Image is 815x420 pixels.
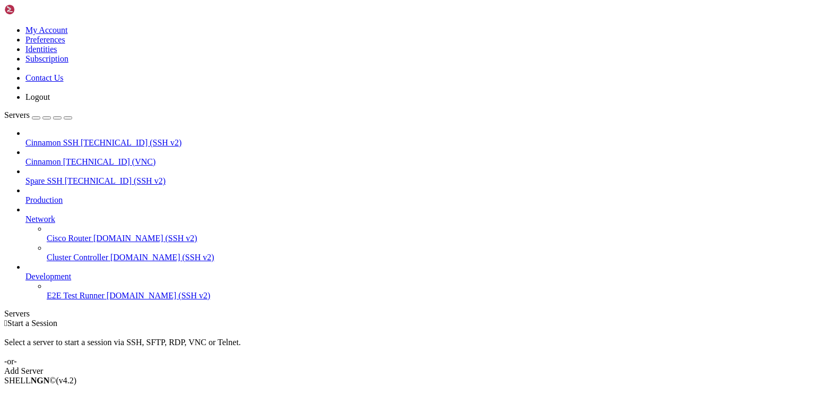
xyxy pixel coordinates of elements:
span: Development [25,272,71,281]
a: Servers [4,110,72,119]
span: [DOMAIN_NAME] (SSH v2) [93,234,197,243]
span: Spare SSH [25,176,63,185]
a: Network [25,215,811,224]
img: Shellngn [4,4,65,15]
span: SHELL © [4,376,76,385]
a: Contact Us [25,73,64,82]
div: Select a server to start a session via SSH, SFTP, RDP, VNC or Telnet. -or- [4,328,811,366]
span: [TECHNICAL_ID] (SSH v2) [81,138,181,147]
li: Spare SSH [TECHNICAL_ID] (SSH v2) [25,167,811,186]
span: Start a Session [7,319,57,328]
a: Cinnamon [TECHNICAL_ID] (VNC) [25,157,811,167]
span: [TECHNICAL_ID] (SSH v2) [65,176,166,185]
span: [DOMAIN_NAME] (SSH v2) [107,291,211,300]
li: Cinnamon SSH [TECHNICAL_ID] (SSH v2) [25,128,811,148]
span: [DOMAIN_NAME] (SSH v2) [110,253,214,262]
span: Cisco Router [47,234,91,243]
li: Cluster Controller [DOMAIN_NAME] (SSH v2) [47,243,811,262]
a: Identities [25,45,57,54]
li: Cisco Router [DOMAIN_NAME] (SSH v2) [47,224,811,243]
a: My Account [25,25,68,35]
li: Development [25,262,811,301]
span: 4.2.0 [56,376,77,385]
li: Cinnamon [TECHNICAL_ID] (VNC) [25,148,811,167]
span: Production [25,195,63,204]
a: Production [25,195,811,205]
span:  [4,319,7,328]
div: Servers [4,309,811,319]
a: Cinnamon SSH [TECHNICAL_ID] (SSH v2) [25,138,811,148]
a: Spare SSH [TECHNICAL_ID] (SSH v2) [25,176,811,186]
a: Logout [25,92,50,101]
a: Cisco Router [DOMAIN_NAME] (SSH v2) [47,234,811,243]
b: NGN [31,376,50,385]
a: Preferences [25,35,65,44]
span: Cinnamon SSH [25,138,79,147]
a: Development [25,272,811,281]
li: E2E Test Runner [DOMAIN_NAME] (SSH v2) [47,281,811,301]
span: [TECHNICAL_ID] (VNC) [63,157,156,166]
li: Production [25,186,811,205]
span: Servers [4,110,30,119]
a: Subscription [25,54,68,63]
span: Cinnamon [25,157,61,166]
span: Cluster Controller [47,253,108,262]
span: E2E Test Runner [47,291,105,300]
a: Cluster Controller [DOMAIN_NAME] (SSH v2) [47,253,811,262]
span: Network [25,215,55,224]
li: Network [25,205,811,262]
div: Add Server [4,366,811,376]
a: E2E Test Runner [DOMAIN_NAME] (SSH v2) [47,291,811,301]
